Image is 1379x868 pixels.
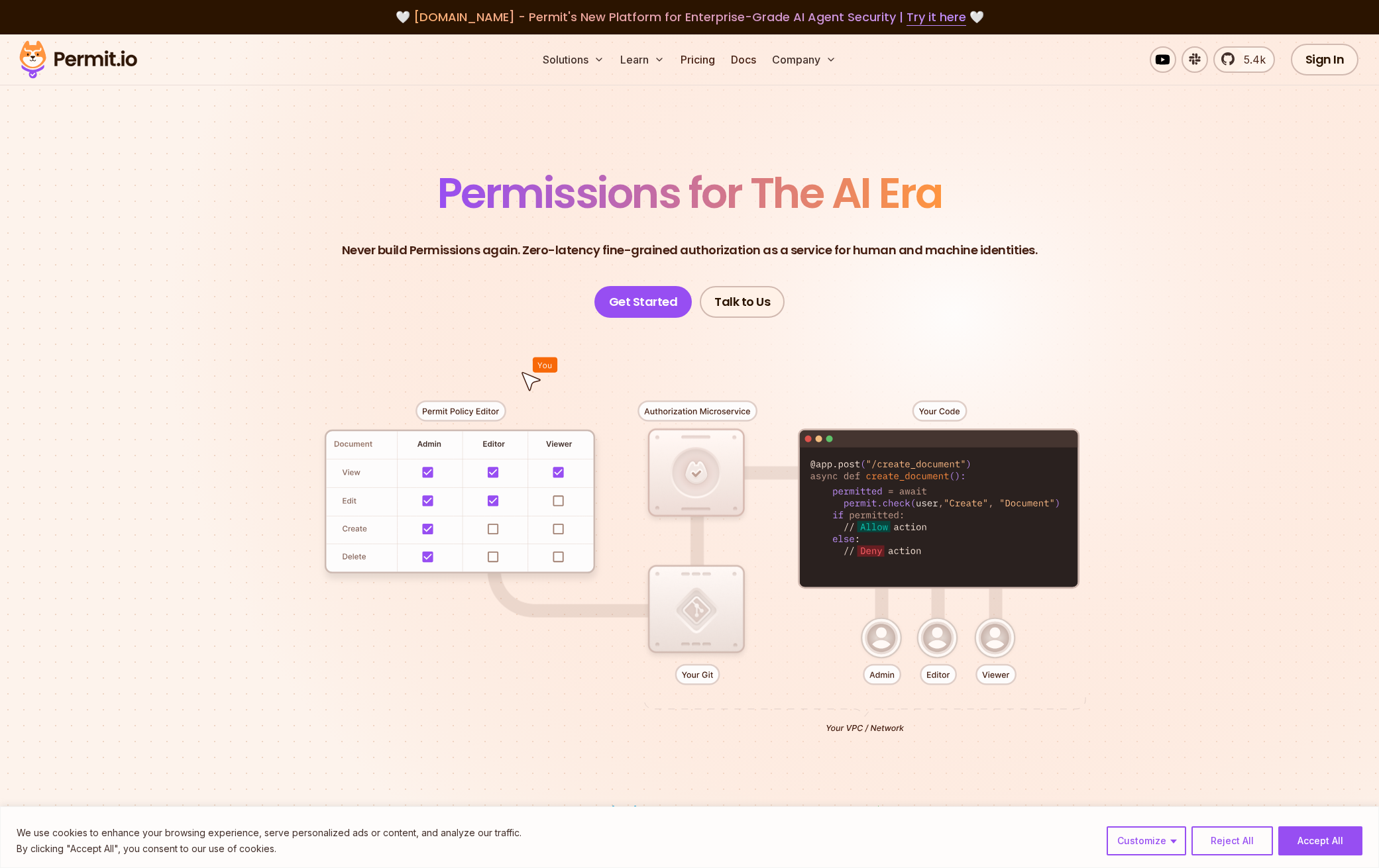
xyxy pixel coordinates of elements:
a: Try it here [907,9,966,26]
button: Learn [615,46,670,73]
a: Docs [726,46,761,73]
span: Permissions for The AI Era [437,164,942,222]
img: Honeycomb [443,805,543,830]
p: Never build Permissions again. Zero-latency fine-grained authorization as a service for human and... [342,241,1038,260]
span: 5.4k [1236,52,1266,68]
img: tesla [312,805,412,830]
div: 🤍 🤍 [32,8,1347,26]
span: [DOMAIN_NAME] - Permit's New Platform for Enterprise-Grade AI Agent Security | [414,9,966,25]
img: Stigg [706,805,805,830]
button: Solutions [537,46,610,73]
img: bp [837,805,936,833]
button: Company [767,46,842,73]
a: 5.4k [1213,46,1275,73]
a: Sign In [1291,44,1359,75]
a: Get Started [594,286,692,318]
p: By clicking "Accept All", you consent to our use of cookies. [17,841,522,857]
a: Talk to Us [700,286,785,318]
button: Reject All [1191,826,1273,855]
img: Rhapsody Health [968,805,1068,830]
img: Cisco [575,805,674,830]
p: We use cookies to enhance your browsing experience, serve personalized ads or content, and analyz... [17,825,522,841]
button: Customize [1107,826,1186,855]
img: Permit logo [13,37,143,82]
button: Accept All [1278,826,1362,855]
a: Pricing [675,46,720,73]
